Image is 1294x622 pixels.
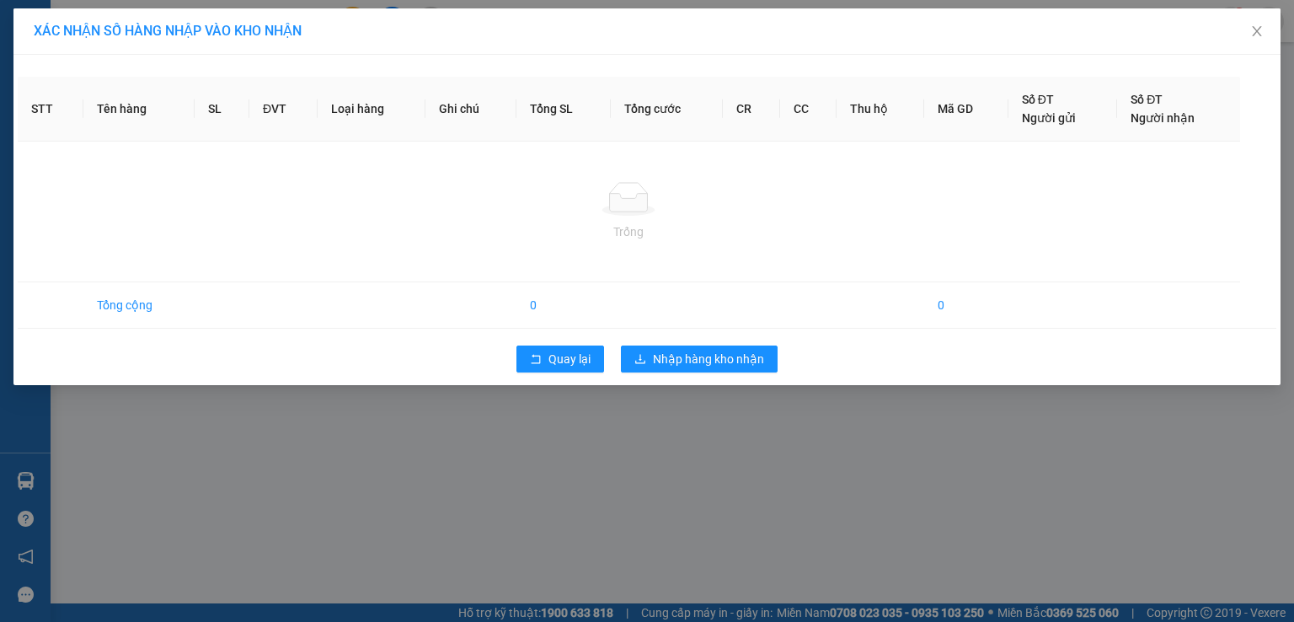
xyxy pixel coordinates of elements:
span: Nhập hàng kho nhận [653,350,764,368]
span: close [1250,24,1264,38]
th: Ghi chú [425,77,516,142]
div: Trống [31,223,1227,241]
span: Số ĐT [1022,93,1054,106]
button: downloadNhập hàng kho nhận [621,346,778,373]
th: STT [18,77,83,142]
span: Số ĐT [1131,93,1163,106]
th: CC [780,77,837,142]
th: Tổng SL [516,77,611,142]
td: 0 [516,282,611,329]
span: Quay lại [548,350,591,368]
th: Tên hàng [83,77,195,142]
button: Close [1233,8,1281,56]
th: Mã GD [924,77,1008,142]
th: ĐVT [249,77,318,142]
span: XÁC NHẬN SỐ HÀNG NHẬP VÀO KHO NHẬN [34,23,302,39]
th: Thu hộ [837,77,924,142]
span: download [634,353,646,367]
span: rollback [530,353,542,367]
span: Người nhận [1131,111,1195,125]
td: 0 [924,282,1008,329]
td: Tổng cộng [83,282,195,329]
th: SL [195,77,249,142]
span: Người gửi [1022,111,1076,125]
th: Loại hàng [318,77,425,142]
th: Tổng cước [611,77,723,142]
button: rollbackQuay lại [516,346,604,373]
th: CR [723,77,779,142]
